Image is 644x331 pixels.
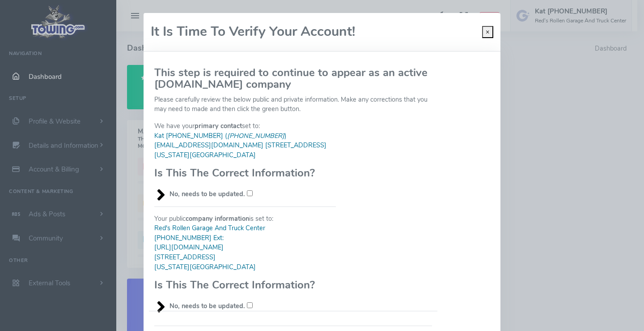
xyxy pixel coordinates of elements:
h3: This step is required to continue to appear as an active [DOMAIN_NAME] company [154,67,432,90]
b: company information [186,214,249,223]
em: [PHONE_NUMBER] [227,131,284,140]
h2: It Is Time To Verify Your Account! [151,25,355,39]
div: Your public is set to: [149,199,341,311]
input: No, needs to be updated. [247,190,253,196]
div: We have your set to: [149,121,341,199]
h3: Is This The Correct Information? [154,279,336,291]
button: Close [482,26,493,39]
span: × [486,27,490,36]
b: No, needs to be updated. [169,301,245,310]
blockquote: Kat [PHONE_NUMBER] ( ) [EMAIL_ADDRESS][DOMAIN_NAME] [STREET_ADDRESS] [US_STATE][GEOGRAPHIC_DATA] [154,131,336,160]
input: No, needs to be updated. [247,302,253,308]
b: primary contact [195,121,242,130]
blockquote: Red's Rollen Garage And Truck Center [PHONE_NUMBER] Ext: [URL][DOMAIN_NAME] [STREET_ADDRESS] [US_... [154,224,336,272]
b: No, needs to be updated. [169,189,245,198]
h3: Is This The Correct Information? [154,167,336,179]
p: Please carefully review the below public and private information. Make any corrections that you m... [154,95,432,114]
